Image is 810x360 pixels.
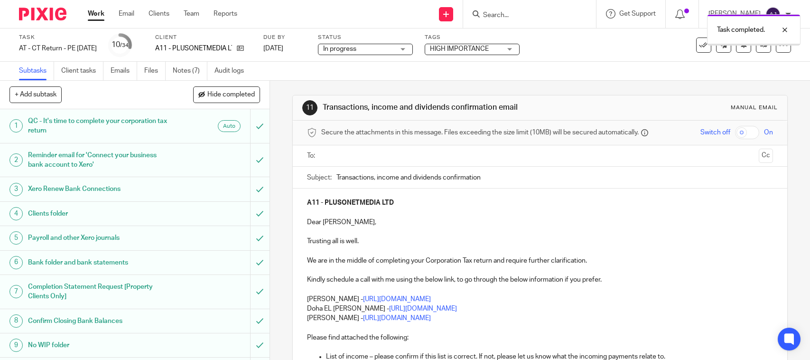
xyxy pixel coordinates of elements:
[323,46,356,52] span: In progress
[19,44,97,53] div: AT - CT Return - PE 31-01-2025
[307,151,317,161] label: To:
[389,305,457,312] a: [URL][DOMAIN_NAME]
[111,62,137,80] a: Emails
[173,62,207,80] a: Notes (7)
[323,103,560,113] h1: Transactions, income and dividends confirmation email
[263,34,306,41] label: Due by
[28,231,170,245] h1: Payroll and other Xero journals
[263,45,283,52] span: [DATE]
[9,153,23,167] div: 2
[28,280,170,304] h1: Completion Statement Request [Property Clients Only]
[28,114,170,138] h1: QC - It's time to complete your corporation tax return
[9,119,23,133] div: 1
[9,86,62,103] button: + Add subtask
[321,128,639,137] span: Secure the attachments in this message. Files exceeding the size limit (10MB) will be secured aut...
[307,237,773,246] p: Trusting all is well.
[9,183,23,196] div: 3
[9,256,23,269] div: 6
[363,315,431,322] a: [URL][DOMAIN_NAME]
[363,296,431,303] a: [URL][DOMAIN_NAME]
[19,34,97,41] label: Task
[19,44,97,53] div: AT - CT Return - PE [DATE]
[119,9,134,19] a: Email
[764,128,773,137] span: On
[214,9,237,19] a: Reports
[88,9,104,19] a: Work
[731,104,778,112] div: Manual email
[307,294,773,304] p: [PERSON_NAME] -
[302,100,317,115] div: 11
[61,62,103,80] a: Client tasks
[9,339,23,352] div: 9
[155,34,251,41] label: Client
[120,43,129,48] small: /34
[307,256,773,265] p: We are in the middle of completing your Corporation Tax return and require further clarification.
[9,207,23,220] div: 4
[307,304,773,313] p: Doha EL [PERSON_NAME] -
[28,207,170,221] h1: Clients folder
[9,231,23,245] div: 5
[307,173,332,182] label: Subject:
[307,218,773,227] p: Dear [PERSON_NAME],
[318,34,413,41] label: Status
[430,46,489,52] span: HIGH IMPORTANCE
[9,285,23,298] div: 7
[307,275,773,284] p: Kindly schedule a call with me using the below link, to go through the below information if you p...
[184,9,199,19] a: Team
[155,44,232,53] p: A11 - PLUSONETMEDIA LTD
[19,62,54,80] a: Subtasks
[28,314,170,328] h1: Confirm Closing Bank Balances
[765,7,781,22] img: svg%3E
[193,86,260,103] button: Hide completed
[700,128,730,137] span: Switch off
[307,313,773,323] p: [PERSON_NAME] -
[214,62,251,80] a: Audit logs
[9,314,23,328] div: 8
[144,62,166,80] a: Files
[28,338,170,352] h1: No WIP folder
[218,120,241,132] div: Auto
[28,148,170,172] h1: Reminder email for 'Connect your business bank account to Xero'
[307,333,773,342] p: Please find attached the following:
[759,149,773,163] button: Cc
[307,199,394,206] strong: A11 - PLUSONETMEDIA LTD
[149,9,169,19] a: Clients
[717,25,765,35] p: Task completed.
[112,39,129,50] div: 10
[19,8,66,20] img: Pixie
[28,256,170,270] h1: Bank folder and bank statements
[28,182,170,196] h1: Xero Renew Bank Connections
[207,91,255,99] span: Hide completed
